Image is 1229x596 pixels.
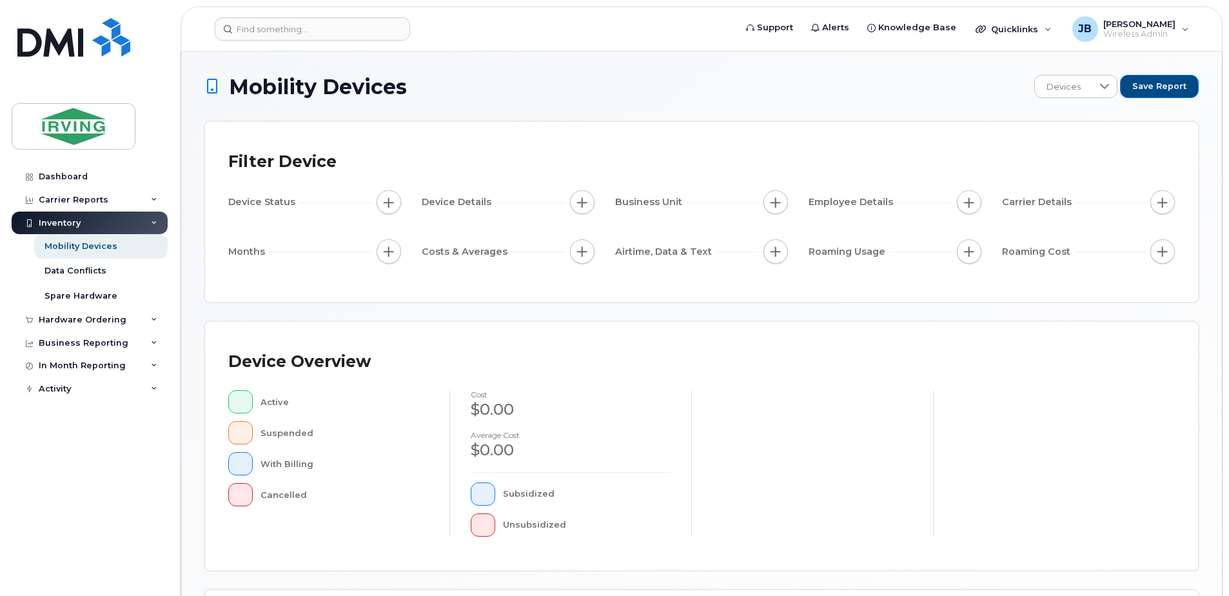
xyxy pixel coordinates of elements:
[228,245,269,259] span: Months
[471,431,671,439] h4: Average cost
[809,195,897,209] span: Employee Details
[228,195,299,209] span: Device Status
[261,421,429,444] div: Suspended
[471,399,671,421] div: $0.00
[228,345,371,379] div: Device Overview
[471,439,671,461] div: $0.00
[1035,75,1092,99] span: Devices
[228,145,337,179] div: Filter Device
[503,482,671,506] div: Subsidized
[503,513,671,537] div: Unsubsidized
[809,245,889,259] span: Roaming Usage
[261,483,429,506] div: Cancelled
[1002,195,1076,209] span: Carrier Details
[422,245,511,259] span: Costs & Averages
[1132,81,1186,92] span: Save Report
[422,195,495,209] span: Device Details
[261,390,429,413] div: Active
[261,452,429,475] div: With Billing
[1002,245,1074,259] span: Roaming Cost
[615,245,716,259] span: Airtime, Data & Text
[471,390,671,399] h4: cost
[1120,75,1199,98] button: Save Report
[615,195,686,209] span: Business Unit
[229,75,407,98] span: Mobility Devices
